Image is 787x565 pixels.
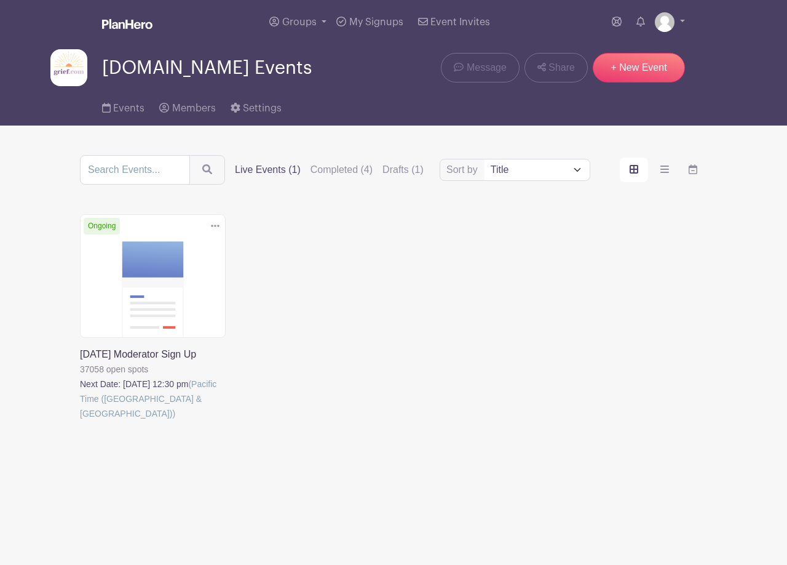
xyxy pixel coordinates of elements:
[102,58,312,78] span: [DOMAIN_NAME] Events
[655,12,674,32] img: default-ce2991bfa6775e67f084385cd625a349d9dcbb7a52a09fb2fda1e96e2d18dcdb.png
[310,162,373,177] label: Completed (4)
[159,86,215,126] a: Members
[441,53,519,82] a: Message
[243,103,282,113] span: Settings
[50,49,87,86] img: grief-logo-planhero.png
[102,86,144,126] a: Events
[349,17,403,27] span: My Signups
[113,103,144,113] span: Events
[467,60,507,75] span: Message
[235,162,433,177] div: filters
[548,60,575,75] span: Share
[172,103,216,113] span: Members
[446,162,481,177] label: Sort by
[102,19,152,29] img: logo_white-6c42ec7e38ccf1d336a20a19083b03d10ae64f83f12c07503d8b9e83406b4c7d.svg
[80,155,190,185] input: Search Events...
[430,17,490,27] span: Event Invites
[282,17,317,27] span: Groups
[382,162,424,177] label: Drafts (1)
[231,86,282,126] a: Settings
[593,53,685,82] a: + New Event
[620,158,707,182] div: order and view
[524,53,588,82] a: Share
[235,162,301,177] label: Live Events (1)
